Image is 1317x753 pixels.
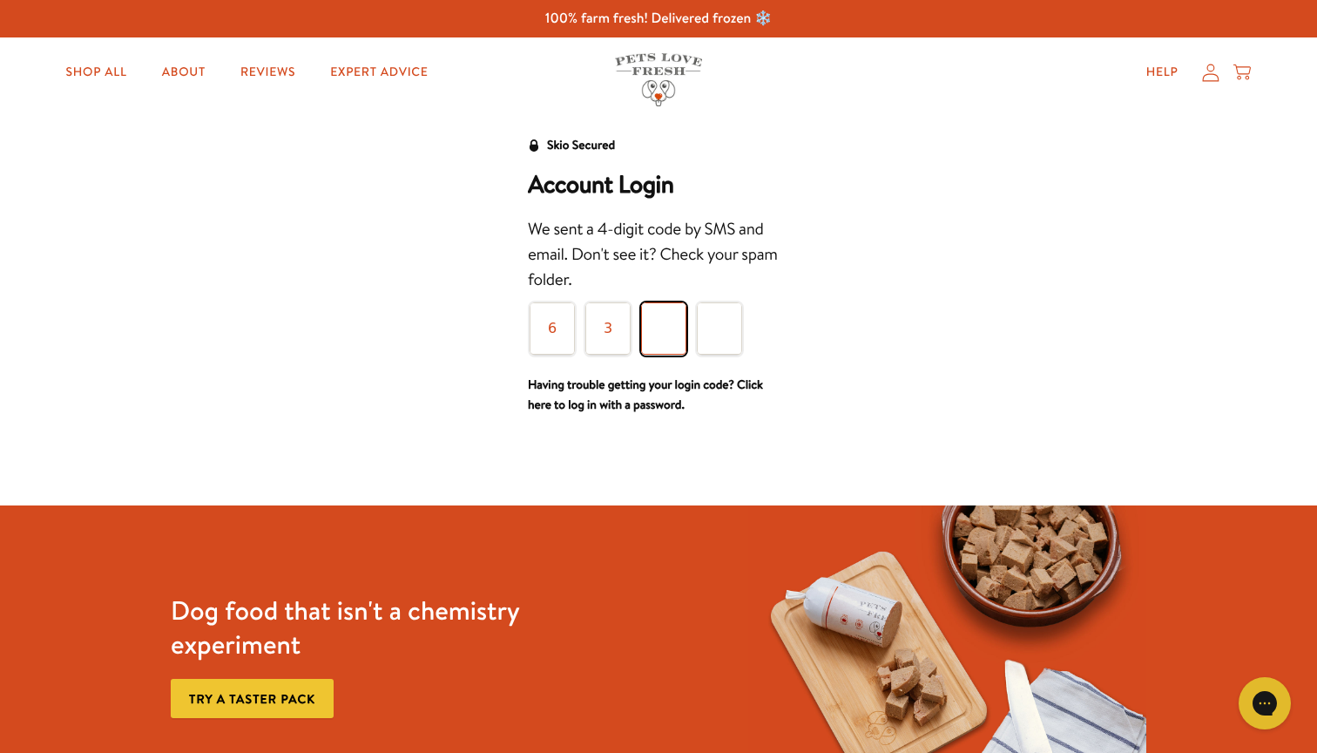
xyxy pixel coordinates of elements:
[585,302,631,355] input: Please enter your pin code
[528,376,763,414] a: Having trouble getting your login code? Click here to log in with a password.
[528,135,615,170] a: Skio Secured
[615,53,702,106] img: Pets Love Fresh
[528,218,777,291] span: We sent a 4-digit code by SMS and email. Don't see it? Check your spam folder.
[316,55,442,90] a: Expert Advice
[171,679,334,718] a: Try a taster pack
[528,170,789,200] h2: Account Login
[148,55,219,90] a: About
[171,594,569,661] h3: Dog food that isn't a chemistry experiment
[52,55,141,90] a: Shop All
[547,135,615,156] div: Skio Secured
[697,302,742,355] input: Please enter your pin code
[641,302,686,355] input: Please enter your pin code
[1230,671,1300,736] iframe: Gorgias live chat messenger
[530,302,575,355] input: Please enter your pin code
[226,55,309,90] a: Reviews
[1132,55,1192,90] a: Help
[528,139,540,152] svg: Security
